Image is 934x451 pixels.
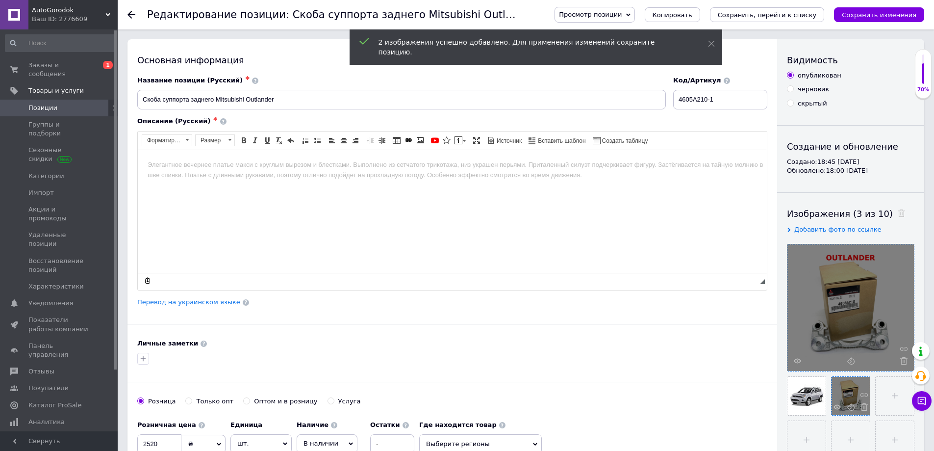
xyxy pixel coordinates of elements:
span: Категории [28,172,64,181]
i: Сохранить, перейти к списку [718,11,817,19]
div: Вернуться назад [127,11,135,19]
a: Таблица [391,135,402,146]
b: Единица [230,421,262,428]
div: Обновлено: 18:00 [DATE] [787,166,914,175]
div: Видимость [787,54,914,66]
input: Поиск [5,34,116,52]
b: Наличие [297,421,328,428]
div: скрытый [798,99,827,108]
span: В наличии [303,440,338,447]
a: Развернуть [471,135,482,146]
span: AutoGorodok [32,6,105,15]
div: Оптом и в розницу [254,397,317,406]
div: Услуга [338,397,361,406]
div: Только опт [196,397,233,406]
span: Добавить фото по ссылке [794,226,882,233]
span: Перетащите для изменения размера [760,279,765,284]
b: Розничная цена [137,421,196,428]
a: Увеличить отступ [377,135,387,146]
span: Удаленные позиции [28,231,91,248]
span: Каталог ProSale [28,401,81,410]
span: Покупатели [28,384,69,393]
span: Акции и промокоды [28,205,91,223]
a: Изображение [415,135,426,146]
a: Вставить / удалить маркированный список [312,135,323,146]
div: Создано: 18:45 [DATE] [787,158,914,166]
a: По левому краю [327,135,337,146]
span: ✱ [245,75,250,81]
div: 70% [915,86,931,93]
span: Сезонные скидки [28,146,91,163]
a: Источник [486,135,523,146]
button: Сохранить изменения [834,7,924,22]
b: Остатки [370,421,400,428]
span: Вставить шаблон [536,137,585,145]
iframe: Визуальный текстовый редактор, 1051150B-9765-4DB7-9194-2B413BB03889 [138,150,767,273]
i: Сохранить изменения [842,11,916,19]
a: Вставить / удалить нумерованный список [300,135,311,146]
a: По центру [338,135,349,146]
span: Создать таблицу [601,137,648,145]
h1: Редактирование позиции: Скоба суппорта заднего Mitsubishi Outlander [147,9,535,21]
a: Курсив (Ctrl+I) [250,135,261,146]
span: Отзывы [28,367,54,376]
span: Название позиции (Русский) [137,77,243,84]
a: Уменьшить отступ [365,135,376,146]
button: Сохранить, перейти к списку [710,7,825,22]
span: ✱ [213,116,217,122]
a: Вставить иконку [441,135,452,146]
span: Заказы и сообщения [28,61,91,79]
span: Код/Артикул [673,77,721,84]
a: Подчеркнутый (Ctrl+U) [262,135,273,146]
button: Чат с покупателем [912,391,932,411]
div: опубликован [798,71,841,80]
span: Копировать [653,11,692,19]
div: черновик [798,85,829,94]
div: 70% Качество заполнения [915,49,932,99]
div: Подсчет символов [754,276,760,286]
a: Вставить шаблон [527,135,587,146]
span: 1 [103,61,113,69]
b: Личные заметки [137,340,198,347]
span: Группы и подборки [28,120,91,138]
div: 2 изображения успешно добавлено. Для применения изменений сохраните позицию. [379,37,683,57]
span: Просмотр позиции [559,11,622,18]
a: Отменить (Ctrl+Z) [285,135,296,146]
a: Создать таблицу [591,135,650,146]
div: Основная информация [137,54,767,66]
a: Добавить видео с YouTube [429,135,440,146]
input: Например, H&M женское платье зеленое 38 размер вечернее макси с блестками [137,90,666,109]
span: ₴ [188,440,193,448]
span: Характеристики [28,282,84,291]
a: Вставить/Редактировать ссылку (Ctrl+L) [403,135,414,146]
div: Розница [148,397,176,406]
span: Показатели работы компании [28,316,91,333]
a: Перевод на украинском языке [137,298,240,306]
span: Описание (Русский) [137,117,210,125]
a: Размер [195,134,235,146]
span: Уведомления [28,299,73,308]
button: Копировать [645,7,700,22]
a: Убрать форматирование [274,135,284,146]
span: Товары и услуги [28,86,84,95]
span: Импорт [28,188,54,197]
span: Панель управления [28,342,91,359]
span: Форматирование [142,135,182,146]
a: Сделать резервную копию сейчас [142,275,153,286]
span: Размер [196,135,225,146]
span: Аналитика [28,418,65,426]
span: Восстановление позиций [28,257,91,274]
span: Позиции [28,104,57,112]
a: Вставить сообщение [453,135,467,146]
a: Полужирный (Ctrl+B) [238,135,249,146]
div: Ваш ID: 2776609 [32,15,118,24]
div: Создание и обновление [787,140,914,153]
a: Форматирование [142,134,192,146]
span: Источник [495,137,522,145]
div: Изображения (3 из 10) [787,208,914,220]
a: По правому краю [350,135,361,146]
b: Где находится товар [419,421,497,428]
